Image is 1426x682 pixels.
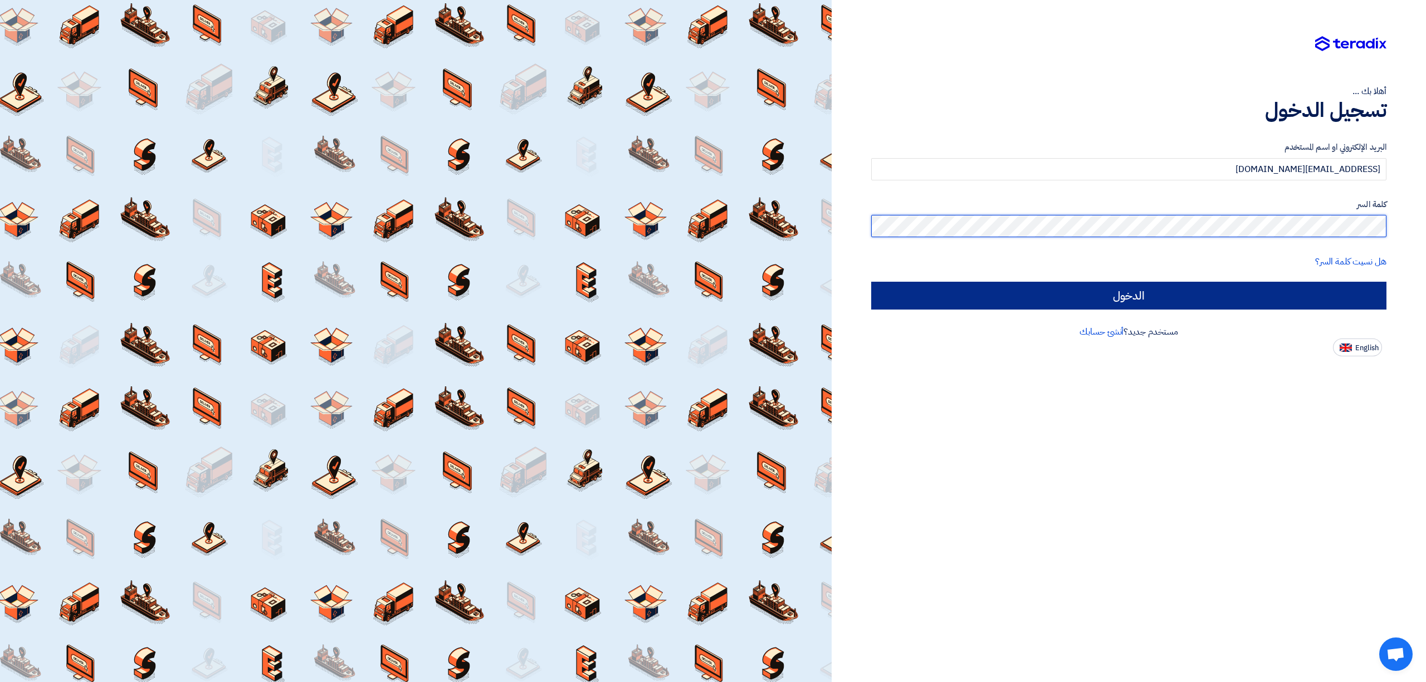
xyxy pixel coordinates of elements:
[871,325,1386,338] div: مستخدم جديد؟
[1333,338,1382,356] button: English
[871,198,1386,211] label: كلمة السر
[871,282,1386,310] input: الدخول
[871,98,1386,122] h1: تسجيل الدخول
[1315,36,1386,52] img: Teradix logo
[1379,637,1413,671] div: Open chat
[871,158,1386,180] input: أدخل بريد العمل الإلكتروني او اسم المستخدم الخاص بك ...
[1315,255,1386,268] a: هل نسيت كلمة السر؟
[1355,344,1379,352] span: English
[1340,344,1352,352] img: en-US.png
[871,141,1386,154] label: البريد الإلكتروني او اسم المستخدم
[1080,325,1124,338] a: أنشئ حسابك
[871,85,1386,98] div: أهلا بك ...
